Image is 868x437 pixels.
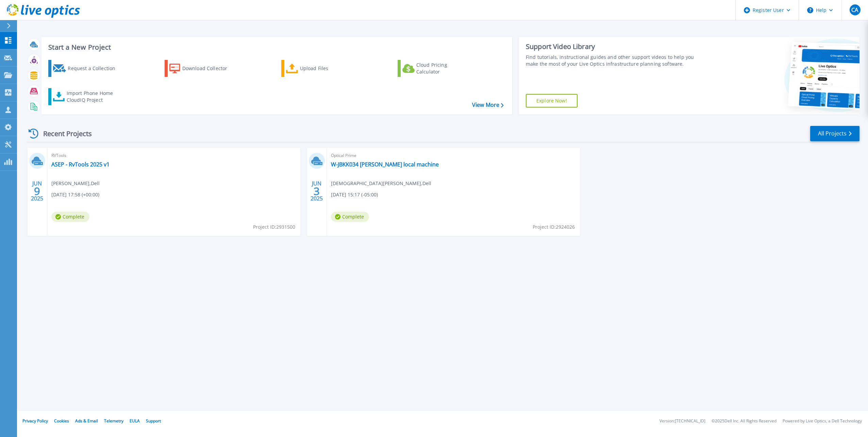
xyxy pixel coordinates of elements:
[331,152,576,159] span: Optical Prime
[281,60,357,77] a: Upload Files
[783,419,862,423] li: Powered by Live Optics, a Dell Technology
[416,62,471,75] div: Cloud Pricing Calculator
[533,223,575,231] span: Project ID: 2924026
[851,7,858,13] span: CA
[130,418,140,424] a: EULA
[526,42,702,51] div: Support Video Library
[51,161,110,168] a: ASEP - RvTools 2025 v1
[314,188,320,194] span: 3
[526,54,702,67] div: Find tutorials, instructional guides and other support videos to help you make the most of your L...
[51,212,89,222] span: Complete
[472,102,504,108] a: View More
[526,94,578,108] a: Explore Now!
[712,419,777,423] li: © 2025 Dell Inc. All Rights Reserved
[31,179,44,204] div: JUN 2025
[51,180,100,187] span: [PERSON_NAME] , Dell
[67,90,120,103] div: Import Phone Home CloudIQ Project
[22,418,48,424] a: Privacy Policy
[398,60,473,77] a: Cloud Pricing Calculator
[300,62,354,75] div: Upload Files
[54,418,69,424] a: Cookies
[51,191,99,198] span: [DATE] 17:58 (+00:00)
[68,62,122,75] div: Request a Collection
[165,60,240,77] a: Download Collector
[182,62,237,75] div: Download Collector
[48,44,503,51] h3: Start a New Project
[331,161,439,168] a: W-JBKK034 [PERSON_NAME] local machine
[51,152,296,159] span: RVTools
[26,125,101,142] div: Recent Projects
[331,180,431,187] span: [DEMOGRAPHIC_DATA][PERSON_NAME] , Dell
[104,418,123,424] a: Telemetry
[146,418,161,424] a: Support
[34,188,40,194] span: 9
[331,191,378,198] span: [DATE] 15:17 (-05:00)
[75,418,98,424] a: Ads & Email
[660,419,705,423] li: Version: [TECHNICAL_ID]
[810,126,859,141] a: All Projects
[253,223,295,231] span: Project ID: 2931500
[48,60,124,77] a: Request a Collection
[310,179,323,204] div: JUN 2025
[331,212,369,222] span: Complete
